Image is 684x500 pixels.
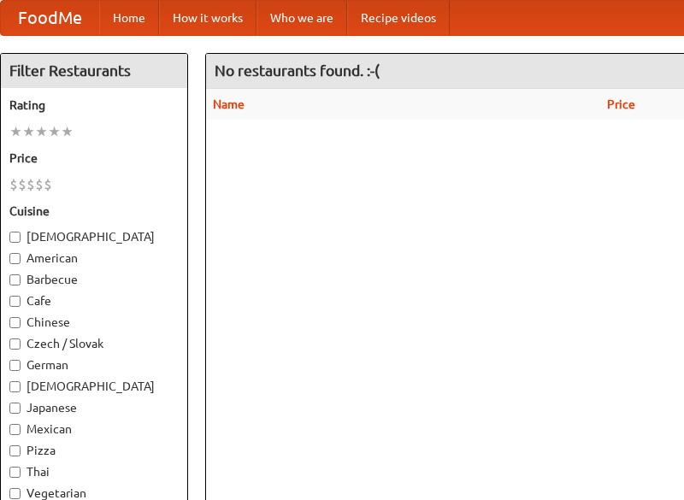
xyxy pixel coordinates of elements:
input: Chinese [9,317,21,328]
h5: Price [9,150,179,167]
h5: Rating [9,97,179,114]
a: Who we are [256,1,347,35]
a: Name [213,97,245,111]
label: Cafe [9,292,179,309]
label: [DEMOGRAPHIC_DATA] [9,228,179,245]
label: Czech / Slovak [9,335,179,352]
li: $ [44,175,52,194]
input: German [9,360,21,371]
label: Mexican [9,421,179,438]
label: Thai [9,463,179,480]
li: ★ [9,122,22,141]
label: [DEMOGRAPHIC_DATA] [9,378,179,395]
label: Barbecue [9,271,179,288]
li: ★ [22,122,35,141]
input: Thai [9,467,21,478]
h5: Cuisine [9,203,179,220]
li: $ [35,175,44,194]
label: Pizza [9,442,179,459]
label: Chinese [9,314,179,331]
a: How it works [159,1,256,35]
li: ★ [48,122,61,141]
h4: Filter Restaurants [1,54,187,88]
input: Mexican [9,424,21,435]
ng-pluralize: No restaurants found. :-( [215,62,380,79]
li: ★ [61,122,74,141]
input: American [9,253,21,264]
input: Barbecue [9,274,21,285]
label: German [9,356,179,374]
label: American [9,250,179,267]
a: Recipe videos [347,1,450,35]
li: $ [27,175,35,194]
input: Vegetarian [9,488,21,499]
label: Japanese [9,399,179,416]
li: $ [9,175,18,194]
input: [DEMOGRAPHIC_DATA] [9,232,21,243]
input: Cafe [9,296,21,307]
a: Home [99,1,159,35]
input: Czech / Slovak [9,338,21,350]
a: FoodMe [1,1,99,35]
li: $ [18,175,27,194]
input: Japanese [9,403,21,414]
input: Pizza [9,445,21,456]
a: Price [607,97,635,111]
li: ★ [35,122,48,141]
input: [DEMOGRAPHIC_DATA] [9,381,21,392]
